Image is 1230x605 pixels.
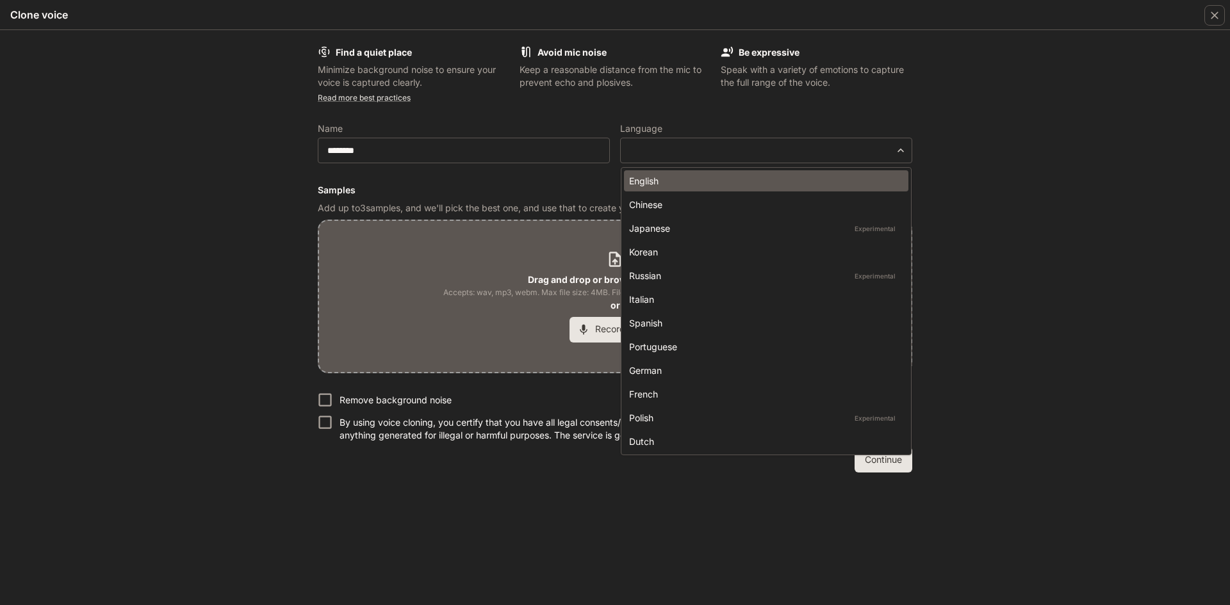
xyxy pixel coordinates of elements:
div: German [629,364,898,377]
p: Experimental [852,223,898,234]
div: Japanese [629,222,898,235]
div: English [629,174,898,188]
p: Experimental [852,270,898,282]
div: Italian [629,293,898,306]
div: Dutch [629,435,898,448]
div: Korean [629,245,898,259]
p: Experimental [852,412,898,424]
div: Chinese [629,198,898,211]
div: Polish [629,411,898,424]
div: Spanish [629,316,898,330]
div: French [629,387,898,401]
div: Russian [629,269,898,282]
div: Portuguese [629,340,898,353]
